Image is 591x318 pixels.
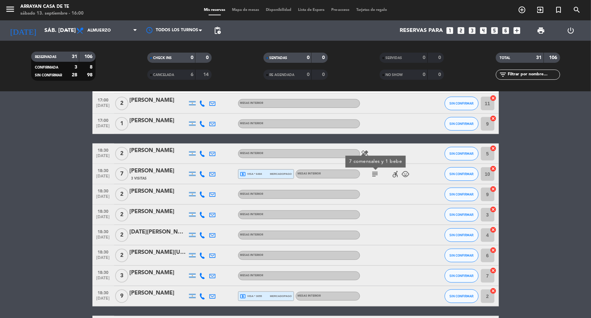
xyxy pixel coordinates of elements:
i: [DATE] [5,23,41,38]
span: CANCELADA [153,73,174,77]
div: [PERSON_NAME] [130,187,187,196]
span: MESAS INTERIOR [298,172,321,175]
i: add_circle_outline [518,6,526,14]
span: Tarjetas de regalo [353,8,391,12]
span: [DATE] [95,104,112,111]
span: SIN CONFIRMAR [449,101,473,105]
span: RE AGENDADA [270,73,295,77]
button: menu [5,4,15,17]
span: mercadopago [270,294,292,298]
i: local_atm [240,171,246,177]
div: 7 comensales y 1 bebe [349,158,402,165]
div: [DATE][PERSON_NAME] [130,228,187,237]
strong: 6 [191,72,193,77]
i: local_atm [240,293,246,299]
span: SIN CONFIRMAR [35,74,62,77]
span: MESAS INTERIOR [240,122,263,125]
i: cancel [490,267,497,274]
span: [DATE] [95,124,112,132]
i: add_box [512,26,521,35]
strong: 0 [206,55,210,60]
span: 2 [115,147,128,161]
span: 18:30 [95,166,112,174]
span: [DATE] [95,256,112,263]
span: 18:30 [95,227,112,235]
strong: 31 [72,54,77,59]
span: NO SHOW [386,73,403,77]
span: 3 [115,269,128,283]
span: [DATE] [95,174,112,182]
input: Filtrar por nombre... [507,71,560,78]
span: RESERVADAS [35,55,57,59]
span: SIN CONFIRMAR [449,213,473,217]
i: cancel [490,206,497,213]
i: cancel [490,287,497,294]
span: MESAS INTERIOR [240,193,263,195]
span: 18:30 [95,268,112,276]
span: [DATE] [95,276,112,284]
strong: 0 [322,72,326,77]
span: Lista de Espera [295,8,328,12]
span: 17:00 [95,116,112,124]
strong: 98 [87,73,94,77]
span: 18:30 [95,207,112,215]
strong: 0 [322,55,326,60]
i: menu [5,4,15,14]
i: looks_6 [501,26,510,35]
i: child_care [402,170,410,178]
span: 18:30 [95,288,112,296]
span: 2 [115,97,128,110]
span: MESAS INTERIOR [240,233,263,236]
span: MESAS INTERIOR [240,254,263,257]
button: SIN CONFIRMAR [445,167,479,181]
i: cancel [490,95,497,101]
button: SIN CONFIRMAR [445,228,479,242]
span: [DATE] [95,235,112,243]
span: SIN CONFIRMAR [449,233,473,237]
button: SIN CONFIRMAR [445,249,479,262]
span: 17:00 [95,96,112,104]
span: MESAS INTERIOR [240,213,263,216]
span: 2 [115,188,128,201]
span: MESAS INTERIOR [240,274,263,277]
div: [PERSON_NAME] [130,146,187,155]
span: SIN CONFIRMAR [449,254,473,257]
strong: 106 [84,54,94,59]
i: power_settings_new [567,26,575,35]
span: visa * 6484 [240,171,262,177]
i: filter_list [499,71,507,79]
button: SIN CONFIRMAR [445,117,479,131]
i: looks_two [457,26,465,35]
strong: 28 [72,73,77,77]
span: print [537,26,545,35]
span: Disponibilidad [262,8,295,12]
span: CONFIRMADA [35,66,59,69]
button: SIN CONFIRMAR [445,208,479,222]
span: mercadopago [270,172,292,176]
span: 2 [115,228,128,242]
strong: 8 [90,65,94,70]
span: Reservas para [400,27,443,34]
span: Mis reservas [200,8,229,12]
span: Almuerzo [87,28,111,33]
span: TOTAL [500,56,510,60]
span: 1 [115,117,128,131]
i: looks_4 [479,26,488,35]
button: SIN CONFIRMAR [445,289,479,303]
i: cancel [490,115,497,122]
strong: 0 [307,72,310,77]
i: arrow_drop_down [63,26,71,35]
div: [PERSON_NAME] [130,207,187,216]
i: cancel [490,145,497,152]
button: SIN CONFIRMAR [445,269,479,283]
div: LOG OUT [556,20,586,41]
span: SIN CONFIRMAR [449,122,473,126]
span: 3 Visitas [131,176,147,181]
span: Pre-acceso [328,8,353,12]
span: MESAS INTERIOR [240,102,263,105]
span: SIN CONFIRMAR [449,274,473,278]
i: cancel [490,247,497,254]
span: 18:30 [95,146,112,154]
span: SIN CONFIRMAR [449,152,473,155]
button: SIN CONFIRMAR [445,188,479,201]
